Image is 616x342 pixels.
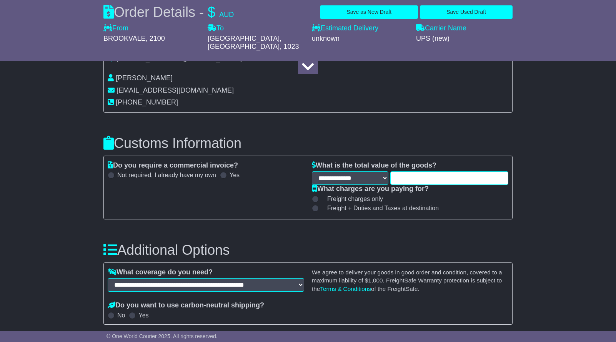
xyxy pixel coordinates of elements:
div: unknown [312,35,408,43]
span: [PERSON_NAME] [116,74,173,82]
label: Freight charges only [318,195,383,203]
label: No [117,312,125,319]
span: [GEOGRAPHIC_DATA], [GEOGRAPHIC_DATA] [208,35,281,51]
label: Carrier Name [416,24,466,33]
label: From [103,24,128,33]
label: Do you want to use carbon-neutral shipping? [108,301,264,310]
span: Freight + Duties and Taxes at destination [327,204,439,212]
span: AUD [219,11,234,18]
h3: Customs Information [103,136,513,151]
label: What charges are you paying for? [312,185,429,193]
span: , 1023 [280,43,299,50]
span: 1,000 [368,277,383,284]
button: Save Used Draft [420,5,513,19]
h3: Additional Options [103,242,513,258]
small: We agree to deliver your goods in good order and condition, covered to a maximum liability of $ .... [312,269,502,292]
label: What is the total value of the goods? [312,161,436,170]
label: Estimated Delivery [312,24,408,33]
label: To [208,24,224,33]
label: What coverage do you need? [108,268,213,277]
button: Save as New Draft [320,5,418,19]
span: © One World Courier 2025. All rights reserved. [107,333,218,339]
label: Do you require a commercial invoice? [108,161,238,170]
label: Not required, I already have my own [117,171,216,179]
span: [EMAIL_ADDRESS][DOMAIN_NAME] [117,86,234,94]
label: Yes [138,312,148,319]
div: UPS (new) [416,35,513,43]
span: $ [208,4,215,20]
div: Order Details - [103,4,234,20]
span: [PHONE_NUMBER] [116,98,178,106]
span: , 2100 [146,35,165,42]
label: Yes [230,171,240,179]
a: Terms & Conditions [320,286,371,292]
span: BROOKVALE [103,35,146,42]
